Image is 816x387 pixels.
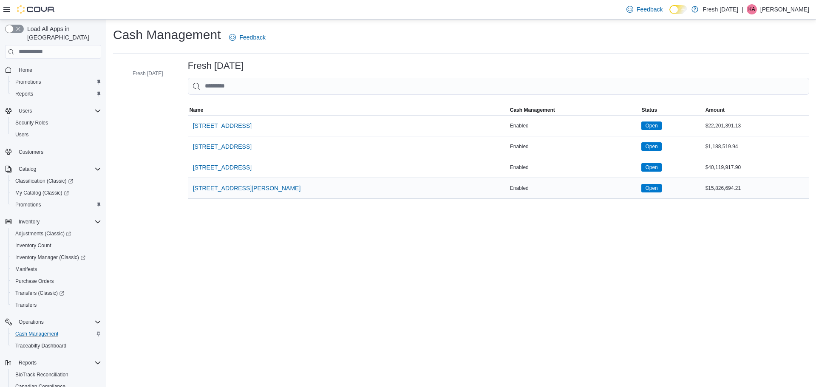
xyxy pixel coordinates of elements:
[508,141,640,152] div: Enabled
[12,264,40,274] a: Manifests
[15,217,43,227] button: Inventory
[703,4,738,14] p: Fresh [DATE]
[12,370,72,380] a: BioTrack Reconciliation
[12,276,101,286] span: Purchase Orders
[239,33,265,42] span: Feedback
[12,200,101,210] span: Promotions
[760,4,809,14] p: [PERSON_NAME]
[15,65,101,75] span: Home
[705,107,725,113] span: Amount
[645,184,657,192] span: Open
[15,79,41,85] span: Promotions
[12,264,101,274] span: Manifests
[133,70,163,77] span: Fresh [DATE]
[704,183,809,193] div: $15,826,694.21
[12,77,45,87] a: Promotions
[8,299,105,311] button: Transfers
[15,302,37,308] span: Transfers
[8,263,105,275] button: Manifests
[190,159,255,176] button: [STREET_ADDRESS]
[8,275,105,287] button: Purchase Orders
[19,67,32,73] span: Home
[15,106,35,116] button: Users
[12,229,101,239] span: Adjustments (Classic)
[193,163,252,172] span: [STREET_ADDRESS]
[8,88,105,100] button: Reports
[748,4,755,14] span: KA
[645,122,657,130] span: Open
[2,64,105,76] button: Home
[15,164,40,174] button: Catalog
[2,216,105,228] button: Inventory
[8,369,105,381] button: BioTrack Reconciliation
[190,107,204,113] span: Name
[113,26,221,43] h1: Cash Management
[12,130,101,140] span: Users
[12,118,51,128] a: Security Roles
[12,89,101,99] span: Reports
[15,242,51,249] span: Inventory Count
[704,121,809,131] div: $22,201,391.13
[704,162,809,172] div: $40,119,917.90
[12,288,101,298] span: Transfers (Classic)
[15,201,41,208] span: Promotions
[15,371,68,378] span: BioTrack Reconciliation
[190,138,255,155] button: [STREET_ADDRESS]
[704,141,809,152] div: $1,188,519.94
[15,131,28,138] span: Users
[12,300,101,310] span: Transfers
[669,5,687,14] input: Dark Mode
[12,252,101,263] span: Inventory Manager (Classic)
[8,129,105,141] button: Users
[12,176,76,186] a: Classification (Classic)
[8,287,105,299] a: Transfers (Classic)
[641,142,661,151] span: Open
[640,105,703,115] button: Status
[15,178,73,184] span: Classification (Classic)
[510,107,555,113] span: Cash Management
[15,217,101,227] span: Inventory
[641,163,661,172] span: Open
[15,164,101,174] span: Catalog
[226,29,269,46] a: Feedback
[2,105,105,117] button: Users
[15,90,33,97] span: Reports
[8,251,105,263] a: Inventory Manager (Classic)
[19,218,40,225] span: Inventory
[12,130,32,140] a: Users
[12,329,62,339] a: Cash Management
[19,149,43,155] span: Customers
[193,142,252,151] span: [STREET_ADDRESS]
[15,147,101,157] span: Customers
[8,328,105,340] button: Cash Management
[12,200,45,210] a: Promotions
[12,370,101,380] span: BioTrack Reconciliation
[19,107,32,114] span: Users
[12,341,101,351] span: Traceabilty Dashboard
[12,300,40,310] a: Transfers
[15,358,40,368] button: Reports
[8,76,105,88] button: Promotions
[12,176,101,186] span: Classification (Classic)
[15,65,36,75] a: Home
[15,278,54,285] span: Purchase Orders
[12,229,74,239] a: Adjustments (Classic)
[19,359,37,366] span: Reports
[641,107,657,113] span: Status
[15,147,47,157] a: Customers
[12,276,57,286] a: Purchase Orders
[637,5,663,14] span: Feedback
[742,4,743,14] p: |
[508,121,640,131] div: Enabled
[508,183,640,193] div: Enabled
[12,77,101,87] span: Promotions
[193,184,301,192] span: [STREET_ADDRESS][PERSON_NAME]
[645,143,657,150] span: Open
[15,290,64,297] span: Transfers (Classic)
[188,61,244,71] h3: Fresh [DATE]
[508,162,640,172] div: Enabled
[704,105,809,115] button: Amount
[8,199,105,211] button: Promotions
[188,78,809,95] input: This is a search bar. As you type, the results lower in the page will automatically filter.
